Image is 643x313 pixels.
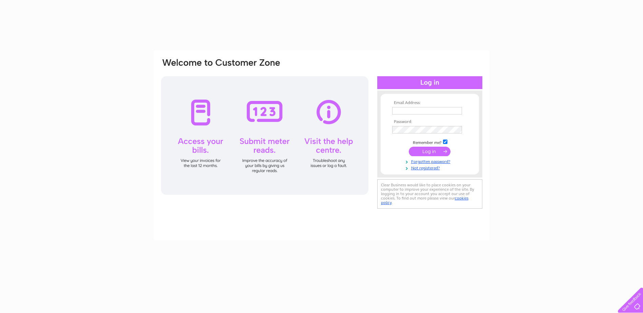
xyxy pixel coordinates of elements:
[377,179,482,209] div: Clear Business would like to place cookies on your computer to improve your experience of the sit...
[381,196,468,205] a: cookies policy
[409,147,450,156] input: Submit
[392,158,469,164] a: Forgotten password?
[390,139,469,145] td: Remember me?
[390,120,469,124] th: Password:
[390,101,469,105] th: Email Address:
[392,164,469,171] a: Not registered?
